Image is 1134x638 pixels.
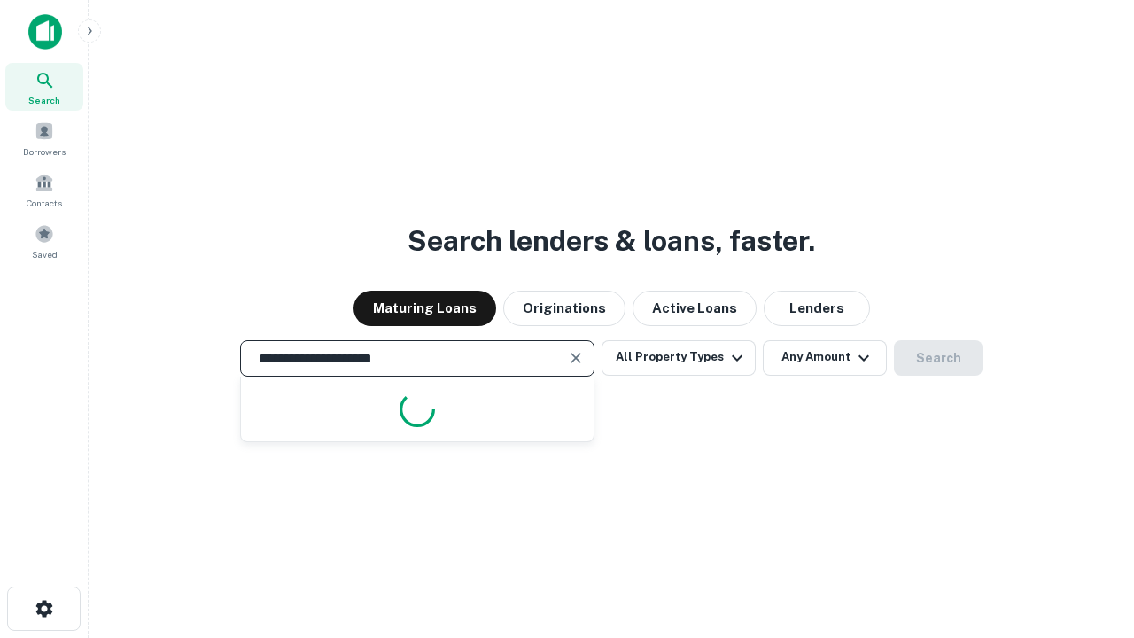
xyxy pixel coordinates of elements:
[353,291,496,326] button: Maturing Loans
[5,166,83,214] a: Contacts
[763,340,887,376] button: Any Amount
[602,340,756,376] button: All Property Types
[5,217,83,265] a: Saved
[28,14,62,50] img: capitalize-icon.png
[32,247,58,261] span: Saved
[633,291,757,326] button: Active Loans
[1045,496,1134,581] iframe: Chat Widget
[28,93,60,107] span: Search
[23,144,66,159] span: Borrowers
[764,291,870,326] button: Lenders
[563,346,588,370] button: Clear
[408,220,815,262] h3: Search lenders & loans, faster.
[503,291,625,326] button: Originations
[27,196,62,210] span: Contacts
[5,63,83,111] a: Search
[5,114,83,162] a: Borrowers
